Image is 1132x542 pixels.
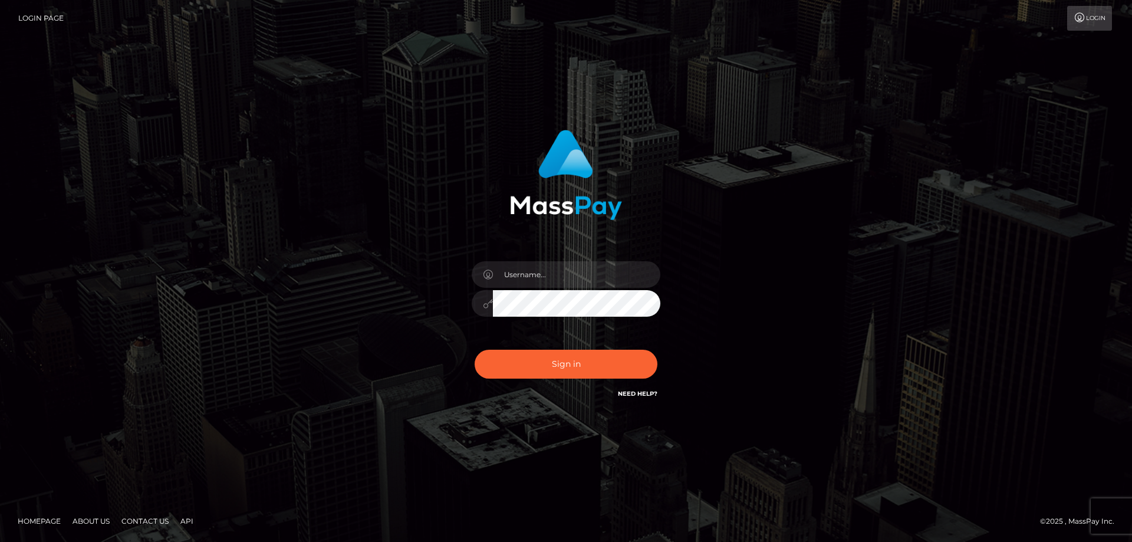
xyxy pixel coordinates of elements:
img: MassPay Login [510,130,622,220]
a: Login Page [18,6,64,31]
div: © 2025 , MassPay Inc. [1040,515,1123,528]
a: Login [1067,6,1112,31]
button: Sign in [475,350,657,379]
a: API [176,512,198,530]
a: Contact Us [117,512,173,530]
input: Username... [493,261,660,288]
a: Homepage [13,512,65,530]
a: Need Help? [618,390,657,398]
a: About Us [68,512,114,530]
